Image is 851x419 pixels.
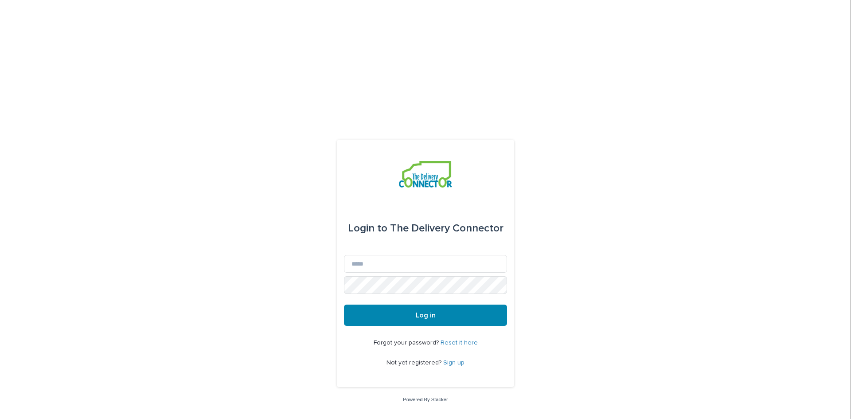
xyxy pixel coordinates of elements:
span: Login to [348,223,387,234]
div: The Delivery Connector [348,216,504,241]
button: Log in [344,305,507,326]
span: Forgot your password? [374,340,441,346]
a: Sign up [443,360,465,366]
img: aCWQmA6OSGG0Kwt8cj3c [399,161,452,188]
span: Not yet registered? [386,360,443,366]
a: Powered By Stacker [403,397,448,402]
span: Log in [416,312,436,319]
a: Reset it here [441,340,478,346]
